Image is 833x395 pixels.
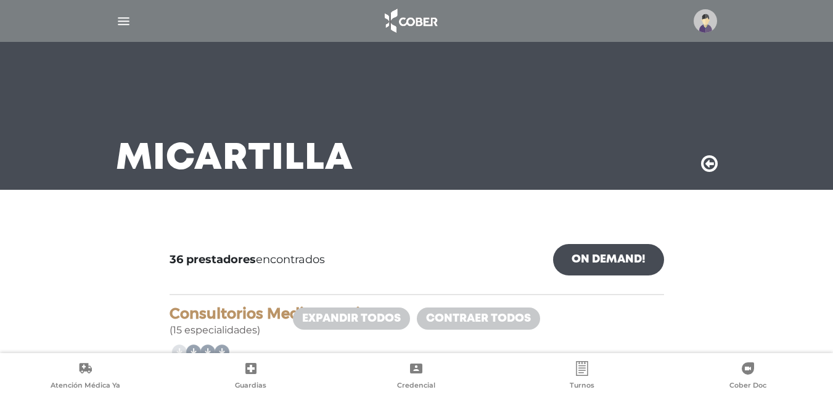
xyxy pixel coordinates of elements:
span: Atención Médica Ya [51,381,120,392]
h4: Consultorios Medicos Maipu [170,305,664,323]
a: On Demand! [553,244,664,275]
a: Contraer todos [417,307,540,330]
img: logo_cober_home-white.png [378,6,443,36]
a: Guardias [168,361,334,393]
a: Credencial [334,361,499,393]
img: profile-placeholder.svg [694,9,717,33]
a: Cober Doc [665,361,831,393]
span: Turnos [570,381,594,392]
a: Expandir todos [293,307,410,330]
span: encontrados [170,251,325,268]
span: Cober Doc [729,381,766,392]
a: Turnos [499,361,665,393]
span: Credencial [397,381,435,392]
img: Cober_menu-lines-white.svg [116,14,131,29]
span: Guardias [235,381,266,392]
h3: Mi Cartilla [116,143,353,175]
a: Atención Médica Ya [2,361,168,393]
div: (15 especialidades) [170,305,664,338]
b: 36 prestadores [170,253,256,266]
